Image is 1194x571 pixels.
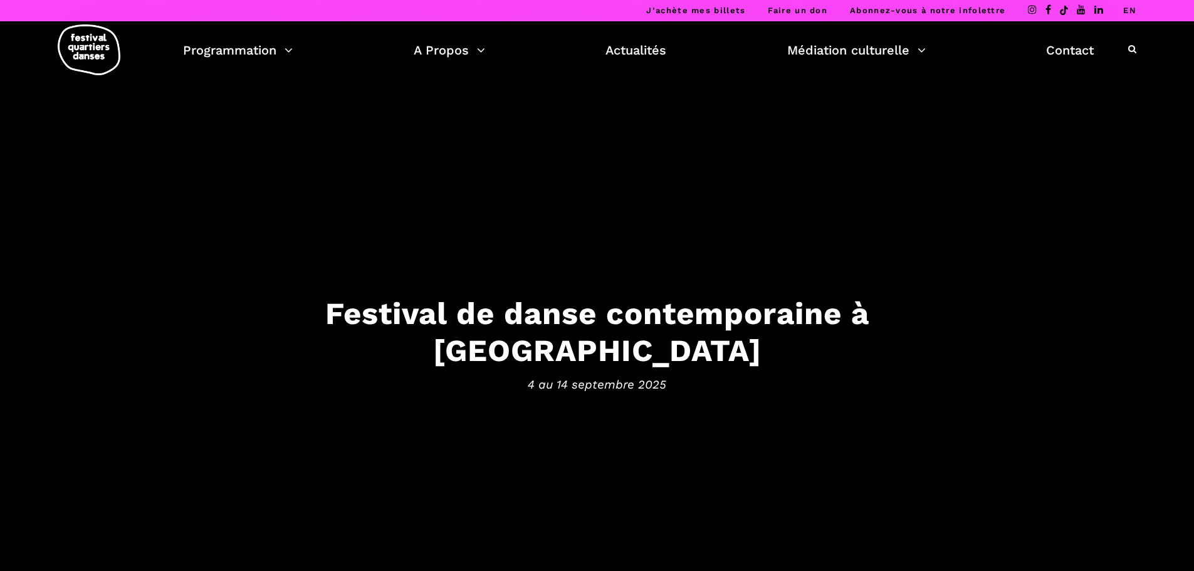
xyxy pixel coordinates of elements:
[646,6,745,15] a: J’achète mes billets
[850,6,1005,15] a: Abonnez-vous à notre infolettre
[1046,39,1094,61] a: Contact
[58,24,120,75] img: logo-fqd-med
[605,39,666,61] a: Actualités
[787,39,926,61] a: Médiation culturelle
[209,295,986,369] h3: Festival de danse contemporaine à [GEOGRAPHIC_DATA]
[183,39,293,61] a: Programmation
[209,375,986,394] span: 4 au 14 septembre 2025
[1123,6,1136,15] a: EN
[414,39,485,61] a: A Propos
[768,6,827,15] a: Faire un don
